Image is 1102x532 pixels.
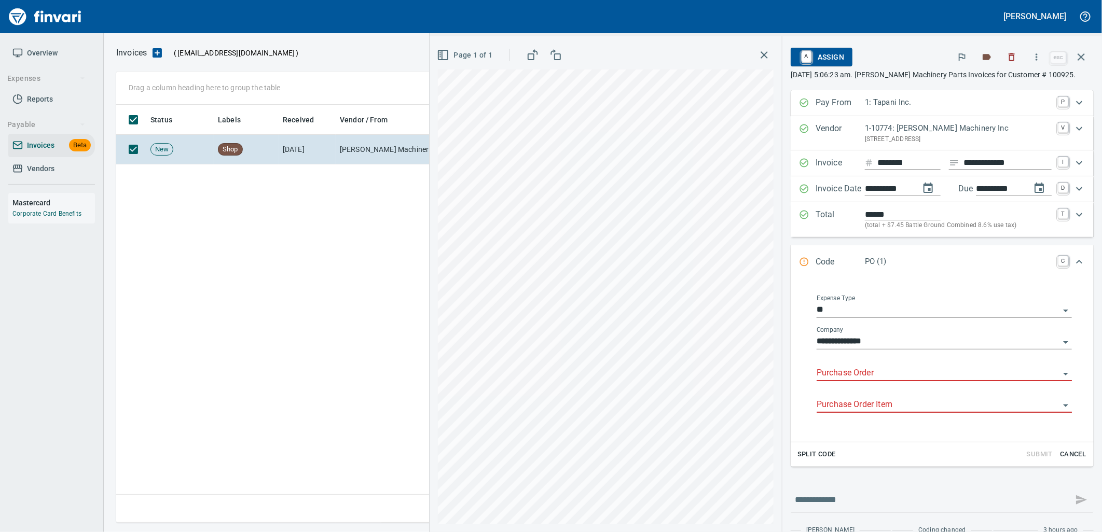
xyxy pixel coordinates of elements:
button: AAssign [791,48,852,66]
a: C [1058,256,1068,266]
p: Total [816,208,865,231]
span: Reports [27,93,53,106]
svg: Invoice description [949,158,959,168]
span: [EMAIL_ADDRESS][DOMAIN_NAME] [176,48,296,58]
span: Labels [218,114,254,126]
td: [PERSON_NAME] Machinery Inc (1-10774) [336,135,439,164]
button: change due date [1027,176,1052,201]
button: Payable [3,115,90,134]
a: Vendors [8,157,95,180]
p: Vendor [816,122,865,144]
span: Split Code [797,449,836,460]
p: Due [958,183,1008,195]
span: Overview [27,47,58,60]
span: Payable [7,118,86,131]
span: Status [150,114,186,126]
span: Labels [218,114,241,126]
span: Shop [218,145,242,155]
td: [DATE] [279,135,336,164]
a: T [1058,208,1068,219]
p: Invoice [816,157,865,170]
span: Received [283,114,327,126]
button: Open [1058,398,1073,413]
span: Received [283,114,314,126]
span: Vendor / From [340,114,388,126]
svg: Invoice number [865,157,873,169]
img: Finvari [6,4,84,29]
span: Status [150,114,172,126]
button: Split Code [795,446,838,463]
label: Expense Type [817,296,855,302]
button: Open [1058,335,1073,349]
span: Page 1 of 1 [439,49,492,62]
p: Invoice Date [816,183,865,196]
div: Expand [791,90,1094,116]
button: Expenses [3,69,90,88]
button: Cancel [1056,446,1090,463]
span: Invoices [27,139,54,152]
p: 1-10774: [PERSON_NAME] Machinery Inc [865,122,1052,134]
a: Corporate Card Benefits [12,210,81,217]
div: Expand [791,279,1094,467]
p: Code [816,256,865,269]
p: ( ) [168,48,299,58]
a: V [1058,122,1068,133]
span: Vendor / From [340,114,401,126]
a: esc [1051,52,1066,63]
p: [DATE] 5:06:23 am. [PERSON_NAME] Machinery Parts Invoices for Customer # 100925. [791,69,1094,80]
span: Assign [799,48,844,66]
a: Reports [8,88,95,111]
h5: [PERSON_NAME] [1004,11,1066,22]
a: I [1058,157,1068,167]
p: Pay From [816,96,865,110]
div: Expand [791,150,1094,176]
div: Expand [791,202,1094,237]
button: Labels [975,46,998,68]
a: D [1058,183,1068,193]
span: Beta [69,139,91,151]
span: Close invoice [1048,45,1094,69]
p: (total + $7.45 Battle Ground Combined 8.6% use tax) [865,220,1052,231]
button: Discard [1000,46,1023,68]
span: Vendors [27,162,54,175]
a: A [802,51,811,62]
span: Cancel [1059,449,1087,460]
span: New [151,145,173,155]
p: 1: Tapani Inc. [865,96,1052,108]
div: Expand [791,245,1094,279]
button: change date [916,176,941,201]
nav: breadcrumb [116,47,147,59]
button: Open [1058,303,1073,318]
p: PO (1) [865,256,1052,268]
button: Flag [951,46,973,68]
div: Expand [791,176,1094,202]
span: Expenses [7,72,86,85]
button: Page 1 of 1 [435,46,497,65]
p: [STREET_ADDRESS] [865,134,1052,145]
p: Drag a column heading here to group the table [129,82,281,93]
div: Expand [791,116,1094,150]
h6: Mastercard [12,197,95,208]
button: Upload an Invoice [147,47,168,59]
label: Company [817,327,844,333]
button: [PERSON_NAME] [1001,8,1069,24]
a: InvoicesBeta [8,134,95,157]
a: P [1058,96,1068,107]
button: Open [1058,367,1073,381]
a: Overview [8,41,95,65]
span: This records your message into the invoice and notifies anyone mentioned [1069,487,1094,512]
button: More [1025,46,1048,68]
p: Invoices [116,47,147,59]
